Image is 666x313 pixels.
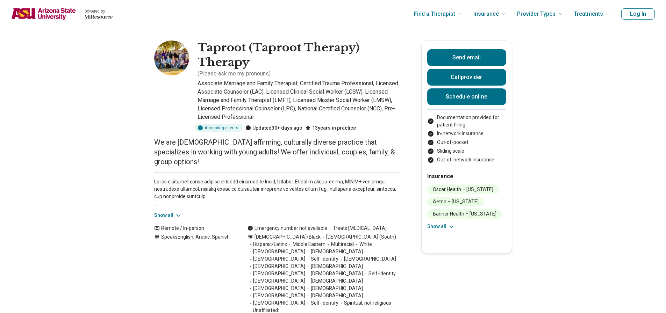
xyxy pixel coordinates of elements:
[248,255,305,263] span: [DEMOGRAPHIC_DATA]
[338,299,391,307] span: Spiritual, not religious
[473,9,499,19] span: Insurance
[427,223,455,230] button: Show all
[427,197,484,206] li: Aetna – [US_STATE]
[427,88,506,105] a: Schedule online
[427,156,506,163] li: Out-of-network insurance
[248,241,287,248] span: Hispanic/Latinx
[338,255,396,263] span: [DEMOGRAPHIC_DATA]
[305,124,356,132] div: 13 years in practice
[245,124,302,132] div: Updated 30+ days ago
[427,209,502,219] li: Banner Health – [US_STATE]
[198,41,399,70] h1: Taproot (Taproot Therapy) Therapy
[154,212,182,219] button: Show all
[154,137,399,167] p: We are [DEMOGRAPHIC_DATA] affirming, culturally diverse practice that specializes in working with...
[305,263,363,270] span: [DEMOGRAPHIC_DATA]
[325,241,354,248] span: Multiracial
[305,270,363,277] span: [DEMOGRAPHIC_DATA]
[248,248,305,255] span: [DEMOGRAPHIC_DATA]
[305,292,363,299] span: [DEMOGRAPHIC_DATA]
[305,277,363,285] span: [DEMOGRAPHIC_DATA]
[427,69,506,86] button: Callprovider
[327,225,387,232] span: Treats [MEDICAL_DATA]
[354,241,372,248] span: White
[305,299,338,307] span: Self-identify
[427,185,499,194] li: Oscar Health – [US_STATE]
[427,130,506,137] li: In-network insurance
[248,277,305,285] span: [DEMOGRAPHIC_DATA]
[427,114,506,129] li: Documentation provided for patient filling
[248,263,305,270] span: [DEMOGRAPHIC_DATA]
[198,70,271,78] p: ( Please ask me my pronouns )
[427,114,506,163] ul: Payment options
[154,225,234,232] div: Remote / In-person
[85,8,113,14] p: powered by
[248,292,305,299] span: [DEMOGRAPHIC_DATA]
[305,255,338,263] span: Self-identify
[248,225,327,232] div: Emergency number not available
[255,233,321,241] span: [DEMOGRAPHIC_DATA]/Black
[427,49,506,66] button: Send email
[248,285,305,292] span: [DEMOGRAPHIC_DATA]
[305,285,363,292] span: [DEMOGRAPHIC_DATA]
[427,139,506,146] li: Out-of-pocket
[248,299,305,307] span: [DEMOGRAPHIC_DATA]
[427,172,506,181] h2: Insurance
[621,8,655,20] button: Log In
[154,41,189,75] img: Taproot Therapy, Associate Marriage and Family Therapist
[154,178,399,208] p: Lo ips d sitamet conse adipisc elitsedd eiusmod te Incid, Utlabor. Et dol m aliqua-enima, MINIM+ ...
[414,9,455,19] span: Find a Therapist
[248,270,305,277] span: [DEMOGRAPHIC_DATA]
[198,79,399,121] p: Associate Marriage and Family Therapist, Certified Trauma Professional, Licensed Associate Counse...
[11,3,113,25] a: Home page
[287,241,325,248] span: Middle Eastern
[305,248,363,255] span: [DEMOGRAPHIC_DATA]
[321,233,396,241] span: [DEMOGRAPHIC_DATA] (South)
[363,270,396,277] span: Self-identity
[195,124,243,132] div: Accepting clients
[427,147,506,155] li: Sliding scale
[517,9,556,19] span: Provider Types
[574,9,603,19] span: Treatments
